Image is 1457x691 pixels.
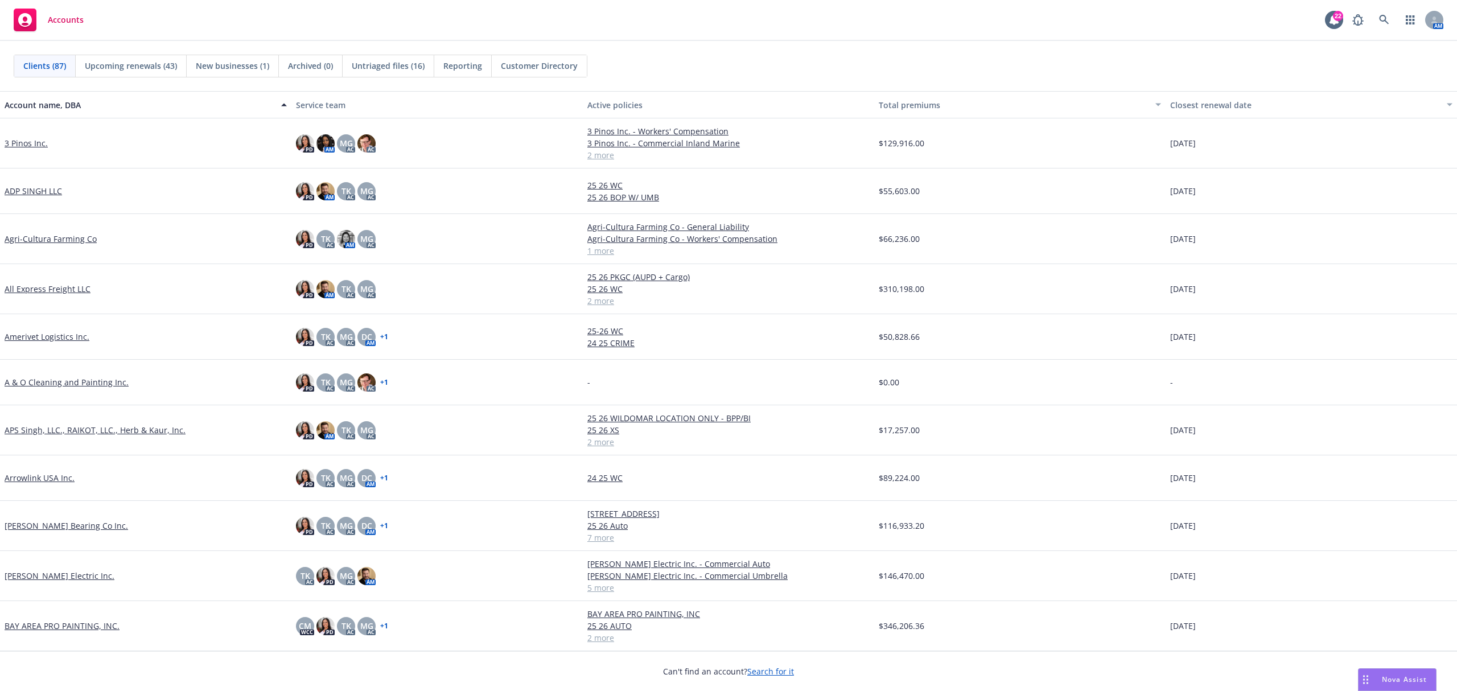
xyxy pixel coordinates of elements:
[340,472,353,484] span: MG
[1170,472,1196,484] span: [DATE]
[1358,668,1437,691] button: Nova Assist
[1170,233,1196,245] span: [DATE]
[296,469,314,487] img: photo
[5,331,89,343] a: Amerivet Logistics Inc.
[316,134,335,153] img: photo
[316,182,335,200] img: photo
[587,632,870,644] a: 2 more
[5,137,48,149] a: 3 Pinos Inc.
[341,424,351,436] span: TK
[501,60,578,72] span: Customer Directory
[296,517,314,535] img: photo
[360,424,373,436] span: MG
[1170,283,1196,295] span: [DATE]
[1170,424,1196,436] span: [DATE]
[321,472,331,484] span: TK
[340,520,353,532] span: MG
[337,230,355,248] img: photo
[288,60,333,72] span: Archived (0)
[380,623,388,630] a: + 1
[1382,674,1427,684] span: Nova Assist
[340,570,353,582] span: MG
[587,337,870,349] a: 24 25 CRIME
[341,283,351,295] span: TK
[587,582,870,594] a: 5 more
[879,620,924,632] span: $346,206.36
[587,424,870,436] a: 25 26 XS
[5,99,274,111] div: Account name, DBA
[879,331,920,343] span: $50,828.66
[85,60,177,72] span: Upcoming renewals (43)
[1170,570,1196,582] span: [DATE]
[587,570,870,582] a: [PERSON_NAME] Electric Inc. - Commercial Umbrella
[587,295,870,307] a: 2 more
[321,376,331,388] span: TK
[587,149,870,161] a: 2 more
[587,608,870,620] a: BAY AREA PRO PAINTING, INC
[1166,91,1457,118] button: Closest renewal date
[5,185,62,197] a: ADP SINGH LLC
[1170,376,1173,388] span: -
[316,421,335,439] img: photo
[879,99,1149,111] div: Total premiums
[316,280,335,298] img: photo
[1170,331,1196,343] span: [DATE]
[1359,669,1373,690] div: Drag to move
[341,620,351,632] span: TK
[296,328,314,346] img: photo
[1170,520,1196,532] span: [DATE]
[587,472,870,484] a: 24 25 WC
[380,379,388,386] a: + 1
[587,436,870,448] a: 2 more
[5,472,75,484] a: Arrowlink USA Inc.
[360,283,373,295] span: MG
[879,233,920,245] span: $66,236.00
[1347,9,1369,31] a: Report a Bug
[587,125,870,137] a: 3 Pinos Inc. - Workers' Compensation
[357,134,376,153] img: photo
[340,331,353,343] span: MG
[587,245,870,257] a: 1 more
[1170,137,1196,149] span: [DATE]
[299,620,311,632] span: CM
[1399,9,1422,31] a: Switch app
[587,376,590,388] span: -
[5,283,90,295] a: All Express Freight LLC
[583,91,874,118] button: Active policies
[296,134,314,153] img: photo
[879,520,924,532] span: $116,933.20
[587,620,870,632] a: 25 26 AUTO
[291,91,583,118] button: Service team
[587,233,870,245] a: Agri-Cultura Farming Co - Workers' Compensation
[296,421,314,439] img: photo
[5,233,97,245] a: Agri-Cultura Farming Co
[587,179,870,191] a: 25 26 WC
[587,520,870,532] a: 25 26 Auto
[587,508,870,520] a: [STREET_ADDRESS]
[380,334,388,340] a: + 1
[5,570,114,582] a: [PERSON_NAME] Electric Inc.
[296,373,314,392] img: photo
[361,331,372,343] span: DC
[296,230,314,248] img: photo
[352,60,425,72] span: Untriaged files (16)
[587,271,870,283] a: 25 26 PKGC (AUPD + Cargo)
[5,376,129,388] a: A & O Cleaning and Painting Inc.
[360,233,373,245] span: MG
[587,532,870,544] a: 7 more
[587,221,870,233] a: Agri-Cultura Farming Co - General Liability
[587,137,870,149] a: 3 Pinos Inc. - Commercial Inland Marine
[9,4,88,36] a: Accounts
[48,15,84,24] span: Accounts
[1333,11,1343,21] div: 22
[5,424,186,436] a: APS Singh, LLC., RAIKOT, LLC., Herb & Kaur, Inc.
[196,60,269,72] span: New businesses (1)
[361,520,372,532] span: DC
[301,570,310,582] span: TK
[1170,185,1196,197] span: [DATE]
[340,137,353,149] span: MG
[879,283,924,295] span: $310,198.00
